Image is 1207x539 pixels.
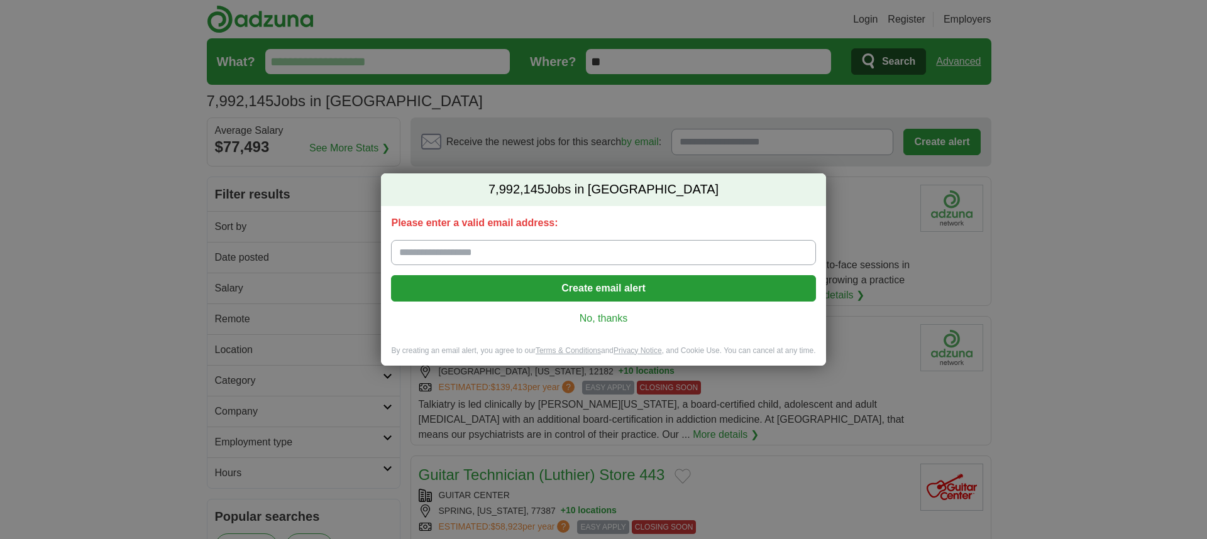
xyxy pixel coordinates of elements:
a: Terms & Conditions [536,346,601,355]
h2: Jobs in [GEOGRAPHIC_DATA] [381,173,825,206]
label: Please enter a valid email address: [391,216,815,230]
button: Create email alert [391,275,815,302]
div: By creating an email alert, you agree to our and , and Cookie Use. You can cancel at any time. [381,346,825,366]
a: Privacy Notice [614,346,662,355]
a: No, thanks [401,312,805,325]
span: 7,992,145 [488,181,544,199]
